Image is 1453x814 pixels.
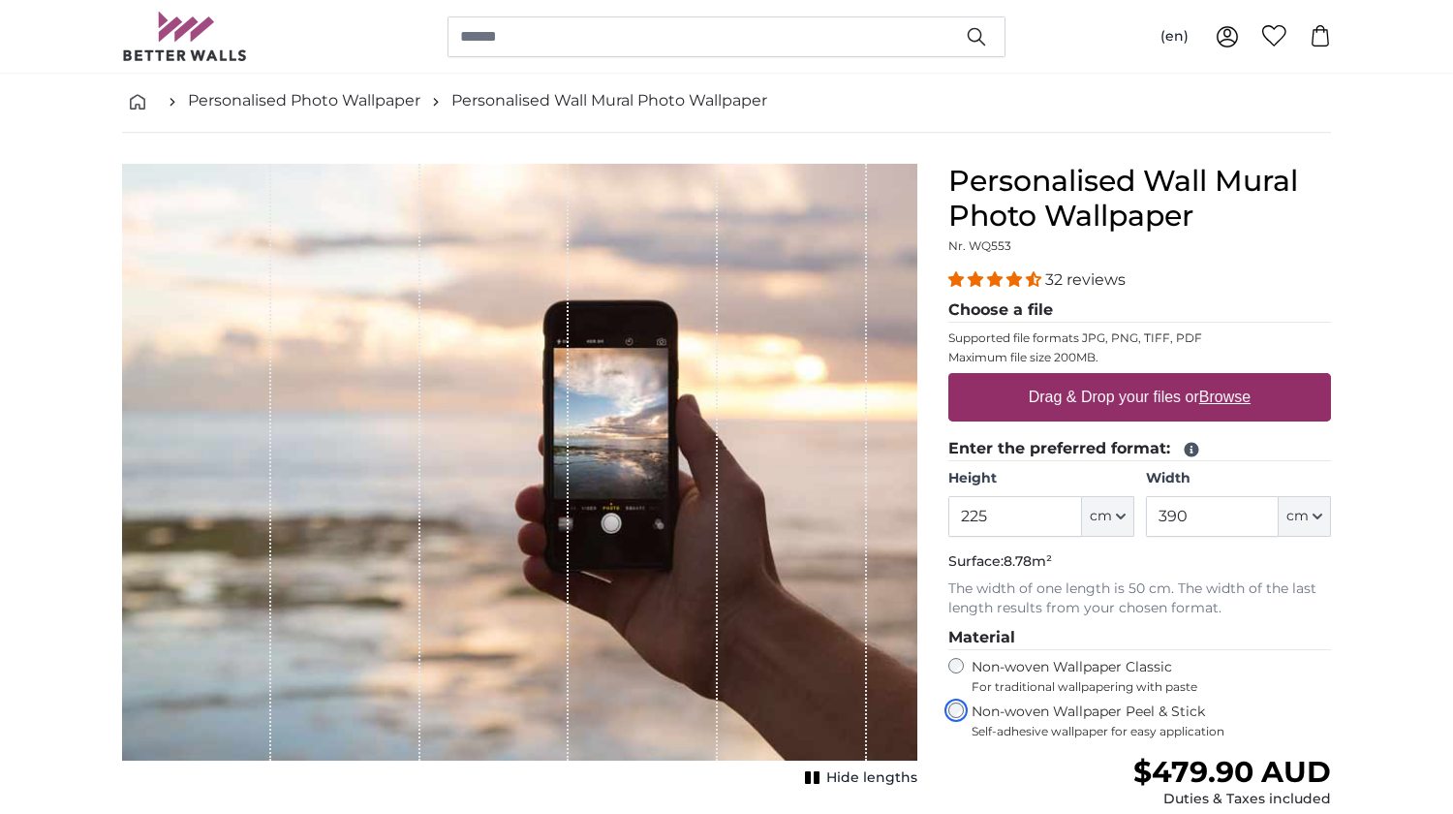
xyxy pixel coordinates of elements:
[451,89,767,112] a: Personalised Wall Mural Photo Wallpaper
[972,658,1331,695] label: Non-woven Wallpaper Classic
[1004,552,1052,570] span: 8.78m²
[1145,19,1204,54] button: (en)
[1082,496,1134,537] button: cm
[799,765,917,792] button: Hide lengths
[948,469,1133,488] label: Height
[122,12,248,61] img: Betterwalls
[948,579,1331,618] p: The width of one length is 50 cm. The width of the last length results from your chosen format.
[122,164,917,792] div: 1 of 1
[1045,270,1126,289] span: 32 reviews
[1286,507,1309,526] span: cm
[972,679,1331,695] span: For traditional wallpapering with paste
[948,437,1331,461] legend: Enter the preferred format:
[948,626,1331,650] legend: Material
[948,350,1331,365] p: Maximum file size 200MB.
[948,164,1331,234] h1: Personalised Wall Mural Photo Wallpaper
[1199,389,1251,405] u: Browse
[972,724,1331,739] span: Self-adhesive wallpaper for easy application
[948,238,1011,253] span: Nr. WQ553
[948,270,1045,289] span: 4.31 stars
[948,330,1331,346] p: Supported file formats JPG, PNG, TIFF, PDF
[122,70,1331,133] nav: breadcrumbs
[1146,469,1331,488] label: Width
[1133,790,1331,809] div: Duties & Taxes included
[1021,378,1258,417] label: Drag & Drop your files or
[1090,507,1112,526] span: cm
[188,89,420,112] a: Personalised Photo Wallpaper
[948,552,1331,572] p: Surface:
[1133,754,1331,790] span: $479.90 AUD
[826,768,917,788] span: Hide lengths
[948,298,1331,323] legend: Choose a file
[972,703,1331,739] label: Non-woven Wallpaper Peel & Stick
[1279,496,1331,537] button: cm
